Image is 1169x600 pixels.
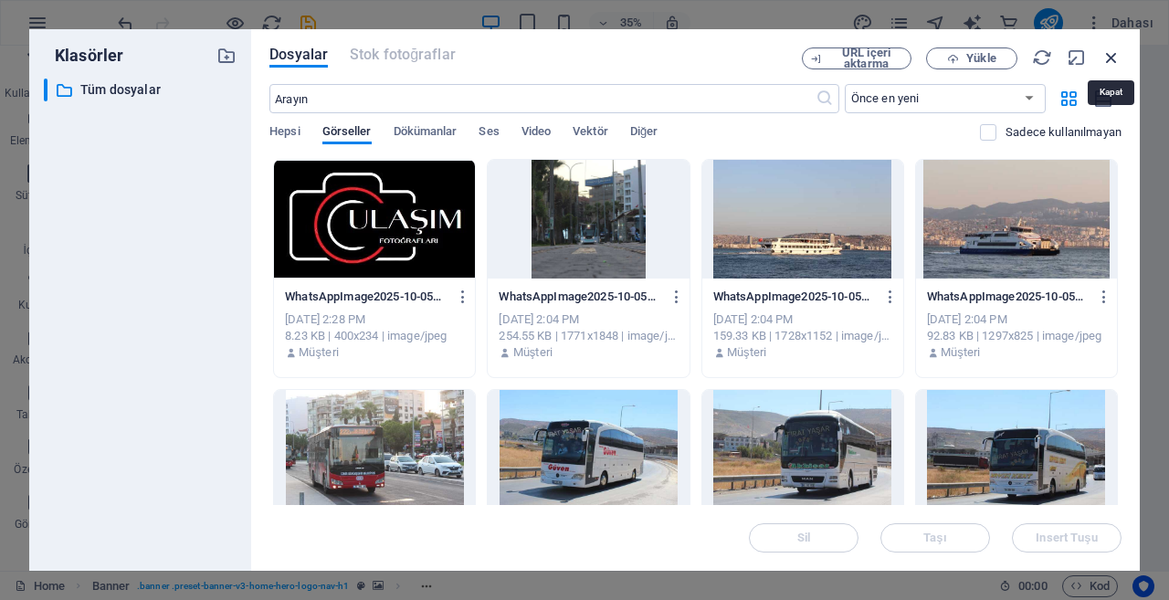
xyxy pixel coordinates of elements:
[713,311,892,328] div: [DATE] 2:04 PM
[926,47,1017,69] button: Yükle
[269,44,328,66] span: Dosyalar
[630,121,658,146] span: Diğer
[299,344,338,361] p: Müşteri
[285,289,448,305] p: WhatsAppImage2025-10-05at15.27.44-vu2qtOsrNkT8a0GVR6tg1g.jpeg
[927,328,1106,344] div: 92.83 KB | 1297x825 | image/jpeg
[713,289,876,305] p: WhatsAppImage2025-10-05at15.02.41-CE44v6JXQCLpjEb1OhQVhQ.jpeg
[1067,47,1087,68] i: Küçült
[499,311,678,328] div: [DATE] 2:04 PM
[1032,47,1052,68] i: Yeniden Yükle
[966,53,995,64] span: Yükle
[285,311,464,328] div: [DATE] 2:28 PM
[479,121,499,146] span: Ses
[80,79,203,100] p: Tüm dosyalar
[44,79,47,101] div: ​
[829,47,903,69] span: URL içeri aktarma
[713,328,892,344] div: 159.33 KB | 1728x1152 | image/jpeg
[727,344,766,361] p: Müşteri
[573,121,608,146] span: Vektör
[1006,124,1122,141] p: Sadece web sitesinde kullanılmayan dosyaları görüntüleyin. Bu oturum sırasında eklenen dosyalar h...
[394,121,458,146] span: Dökümanlar
[499,328,678,344] div: 254.55 KB | 1771x1848 | image/jpeg
[513,344,553,361] p: Müşteri
[521,121,551,146] span: Video
[802,47,911,69] button: URL içeri aktarma
[941,344,980,361] p: Müşteri
[44,44,123,68] p: Klasörler
[927,289,1090,305] p: WhatsAppImage2025-10-05at15.02.40-UFif0ZfQYg4ekOqvFp_MhA.jpeg
[350,44,456,66] span: Bu dosya türü bu element tarafından desteklenmiyor
[322,121,372,146] span: Görseller
[269,121,300,146] span: Hepsi
[285,328,464,344] div: 8.23 KB | 400x234 | image/jpeg
[499,289,661,305] p: WhatsAppImage2025-10-05at15.02.42-cs66RC95CWOCsvmst2E2Kg.jpeg
[269,84,815,113] input: Arayın
[927,311,1106,328] div: [DATE] 2:04 PM
[216,46,237,66] i: Yeni klasör oluştur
